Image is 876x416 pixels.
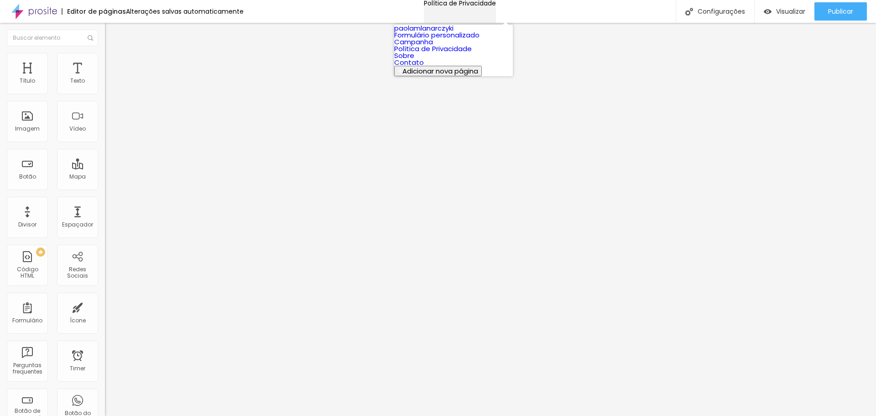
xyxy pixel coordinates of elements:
div: Espaçador [62,221,93,228]
a: Contato [394,58,424,67]
span: Visualizar [776,8,805,15]
a: Formulário personalizado [394,30,480,40]
span: Adicionar nova página [402,66,478,76]
div: Botão [19,174,36,180]
div: Editor de páginas [62,8,126,15]
div: Código HTML [9,266,45,279]
div: Texto [70,78,85,84]
a: Campanha [394,37,433,47]
div: Redes Sociais [59,266,95,279]
div: Ícone [70,317,86,324]
img: view-1.svg [764,8,772,16]
div: Imagem [15,126,40,132]
iframe: Editor [105,23,876,416]
img: Icone [88,35,93,41]
button: Publicar [814,2,867,21]
img: Icone [685,8,693,16]
a: paolamlanarczyki [394,23,454,33]
button: Visualizar [755,2,814,21]
div: Timer [70,365,85,372]
div: Divisor [18,221,36,228]
div: Alterações salvas automaticamente [126,8,244,15]
a: Sobre [394,51,414,60]
a: Política de Privacidade [394,44,472,53]
div: Formulário [12,317,42,324]
div: Título [20,78,35,84]
div: Vídeo [69,126,86,132]
div: Mapa [69,174,86,180]
button: Adicionar nova página [394,66,482,76]
span: Publicar [828,8,853,15]
input: Buscar elemento [7,30,98,46]
div: Perguntas frequentes [9,362,45,375]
